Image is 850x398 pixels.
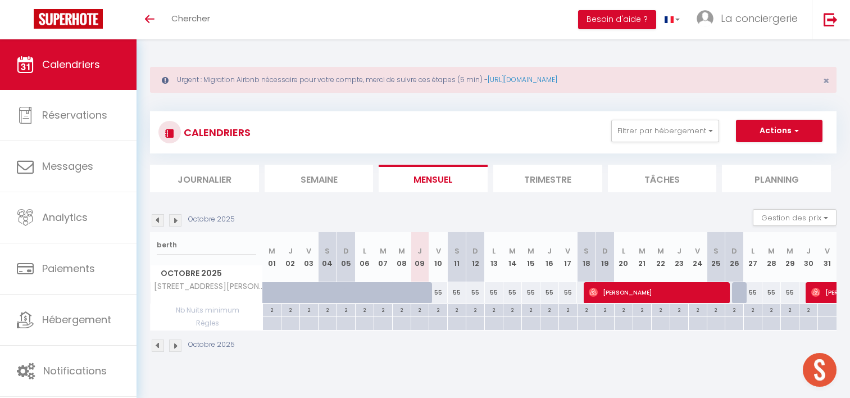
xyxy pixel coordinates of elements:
[578,10,656,29] button: Besoin d'aide ?
[448,232,466,282] th: 11
[744,282,762,303] div: 55
[485,232,503,282] th: 13
[602,246,608,256] abbr: D
[151,317,262,329] span: Règles
[731,246,737,256] abbr: D
[722,165,831,192] li: Planning
[306,246,311,256] abbr: V
[493,165,602,192] li: Trimestre
[725,304,743,315] div: 2
[670,232,688,282] th: 23
[721,11,798,25] span: La conciergerie
[639,246,646,256] abbr: M
[42,261,95,275] span: Paiements
[689,304,707,315] div: 2
[697,10,713,27] img: ...
[652,304,670,315] div: 2
[485,304,503,315] div: 2
[448,282,466,303] div: 55
[762,282,781,303] div: 55
[781,304,799,315] div: 2
[633,232,651,282] th: 21
[429,304,447,315] div: 2
[356,304,374,315] div: 2
[263,304,281,315] div: 2
[522,232,540,282] th: 15
[363,246,366,256] abbr: L
[589,282,725,303] span: [PERSON_NAME]
[806,246,811,256] abbr: J
[559,304,577,315] div: 2
[503,232,522,282] th: 14
[768,246,775,256] abbr: M
[150,165,259,192] li: Journalier
[762,232,781,282] th: 28
[429,232,448,282] th: 10
[725,232,744,282] th: 26
[429,282,448,303] div: 55
[657,246,664,256] abbr: M
[393,304,411,315] div: 2
[34,9,103,29] img: Super Booking
[540,304,558,315] div: 2
[171,12,210,24] span: Chercher
[503,282,522,303] div: 55
[781,232,799,282] th: 29
[695,246,700,256] abbr: V
[713,246,719,256] abbr: S
[42,159,93,173] span: Messages
[472,246,478,256] abbr: D
[509,246,516,256] abbr: M
[466,232,485,282] th: 12
[559,232,578,282] th: 17
[43,364,107,378] span: Notifications
[265,165,374,192] li: Semaine
[466,304,484,315] div: 2
[417,246,422,256] abbr: J
[337,304,355,315] div: 2
[596,304,614,315] div: 2
[528,246,534,256] abbr: M
[540,282,559,303] div: 55
[374,232,392,282] th: 07
[611,120,719,142] button: Filtrer par hébergement
[799,304,817,315] div: 2
[744,232,762,282] th: 27
[488,75,557,84] a: [URL][DOMAIN_NAME]
[614,232,633,282] th: 20
[42,313,111,327] span: Hébergement
[584,246,589,256] abbr: S
[157,235,256,255] input: Rechercher un logement...
[374,304,392,315] div: 2
[318,232,337,282] th: 04
[578,304,596,315] div: 2
[707,304,725,315] div: 2
[799,232,818,282] th: 30
[787,246,793,256] abbr: M
[355,232,374,282] th: 06
[42,108,107,122] span: Réservations
[670,304,688,315] div: 2
[392,232,411,282] th: 08
[379,165,488,192] li: Mensuel
[503,304,521,315] div: 2
[151,304,262,316] span: Nb Nuits minimum
[485,282,503,303] div: 55
[466,282,485,303] div: 55
[436,246,441,256] abbr: V
[288,246,293,256] abbr: J
[380,246,387,256] abbr: M
[596,232,614,282] th: 19
[540,232,559,282] th: 16
[818,232,837,282] th: 31
[824,12,838,26] img: logout
[152,282,265,291] span: [STREET_ADDRESS][PERSON_NAME] · [GEOGRAPHIC_DATA] : spacieux et calme avec parking privé
[42,57,100,71] span: Calendriers
[454,246,460,256] abbr: S
[751,246,754,256] abbr: L
[753,209,837,226] button: Gestion des prix
[188,340,235,350] p: Octobre 2025
[181,120,251,145] h3: CALENDRIERS
[281,304,299,315] div: 2
[492,246,496,256] abbr: L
